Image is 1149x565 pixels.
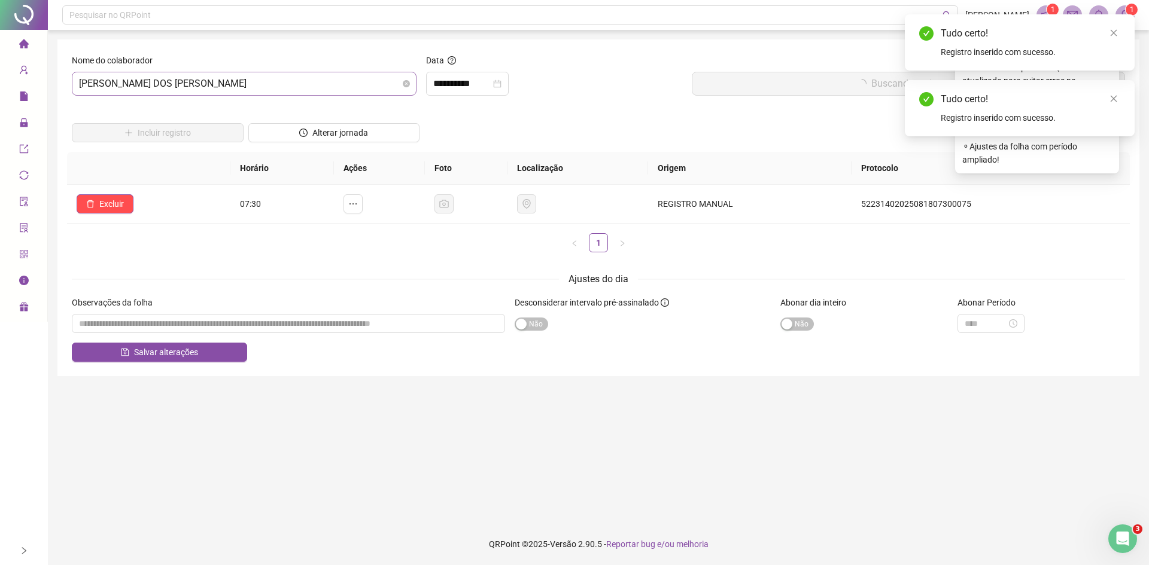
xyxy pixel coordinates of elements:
div: Registro inserido com sucesso. [941,111,1120,124]
a: Close [1107,92,1120,105]
span: Data [426,56,444,65]
div: Registro inserido com sucesso. [941,45,1120,59]
span: 3 [1133,524,1142,534]
div: Tudo certo! [941,92,1120,106]
a: Alterar jornada [248,129,420,139]
span: close [1110,94,1118,103]
span: file [19,86,29,110]
span: lock [19,112,29,136]
span: close-circle [403,80,410,87]
span: 1 [1130,5,1134,14]
button: Alterar jornada [248,123,420,142]
span: check-circle [919,26,934,41]
span: save [121,348,129,356]
button: Salvar alterações [72,343,247,362]
li: Página anterior [565,233,584,252]
li: 1 [589,233,608,252]
img: 78504 [1116,6,1134,24]
span: gift [19,297,29,320]
span: notification [1041,10,1051,20]
span: info-circle [661,298,669,307]
span: ⚬ Ajustes da folha com período ampliado! [962,140,1112,166]
span: solution [19,218,29,242]
span: Desconsiderar intervalo pré-assinalado [515,298,659,307]
span: audit [19,191,29,215]
th: Ações [334,152,425,185]
span: delete [86,200,95,208]
button: right [613,233,632,252]
span: qrcode [19,244,29,268]
iframe: Intercom live chat [1108,524,1137,553]
sup: Atualize o seu contato no menu Meus Dados [1126,4,1138,16]
sup: 1 [1047,4,1059,16]
button: Excluir [77,194,133,213]
span: Excluir [99,197,124,210]
span: info-circle [19,270,29,294]
th: Protocolo [852,152,1130,185]
a: Close [1107,26,1120,39]
span: left [571,240,578,247]
span: sync [19,165,29,189]
span: export [19,139,29,163]
a: 1 [589,234,607,252]
button: Incluir registro [72,123,244,142]
span: right [619,240,626,247]
span: mail [1067,10,1078,20]
th: Origem [648,152,852,185]
th: Localização [507,152,648,185]
span: bell [1093,10,1104,20]
th: Horário [230,152,333,185]
span: clock-circle [299,129,308,137]
span: 1 [1051,5,1055,14]
span: Ajustes do dia [569,273,628,285]
label: Abonar dia inteiro [780,296,854,309]
span: [PERSON_NAME] [965,8,1029,22]
span: search [943,11,952,20]
footer: QRPoint © 2025 - 2.90.5 - [48,523,1149,565]
span: Salvar alterações [134,346,198,359]
th: Foto [425,152,507,185]
span: close [1110,29,1118,37]
td: 52231402025081807300075 [852,185,1130,224]
button: Buscando registros... [692,72,1125,96]
span: Alterar jornada [312,126,368,139]
span: check-circle [919,92,934,106]
span: Versão [550,539,576,549]
span: right [20,546,28,555]
span: ellipsis [348,199,358,209]
div: Tudo certo! [941,26,1120,41]
label: Abonar Período [957,296,1023,309]
span: home [19,33,29,57]
span: user-add [19,60,29,84]
li: Próxima página [613,233,632,252]
span: 07:30 [240,199,261,209]
td: REGISTRO MANUAL [648,185,852,224]
label: Nome do colaborador [72,54,160,67]
span: CYNTHIA RAQUEL RIBEIRO DOS SANTOS [79,72,409,95]
label: Observações da folha [72,296,160,309]
button: left [565,233,584,252]
span: Reportar bug e/ou melhoria [606,539,709,549]
span: question-circle [448,56,456,65]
